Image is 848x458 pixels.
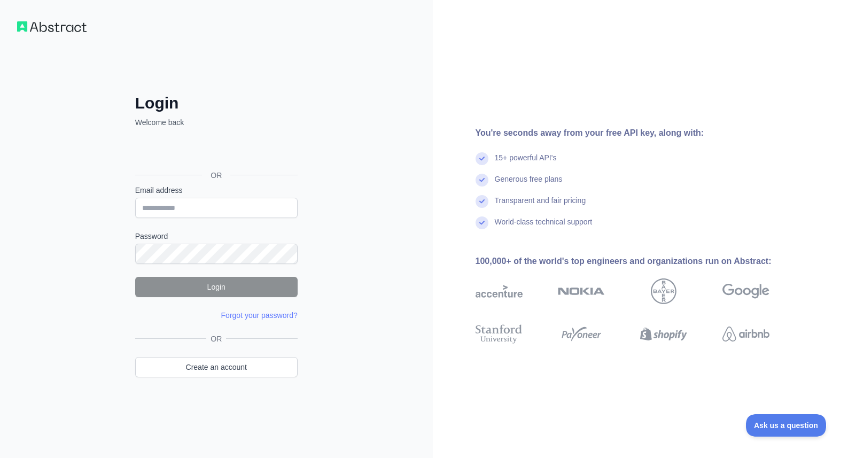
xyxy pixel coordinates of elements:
img: nokia [558,278,605,304]
div: World-class technical support [495,216,593,238]
img: airbnb [722,322,769,346]
img: check mark [476,174,488,187]
iframe: Sign in with Google Button [130,139,301,163]
label: Password [135,231,298,242]
label: Email address [135,185,298,196]
img: stanford university [476,322,523,346]
div: Transparent and fair pricing [495,195,586,216]
img: check mark [476,195,488,208]
img: shopify [640,322,687,346]
img: check mark [476,216,488,229]
img: payoneer [558,322,605,346]
div: Generous free plans [495,174,563,195]
button: Login [135,277,298,297]
p: Welcome back [135,117,298,128]
img: bayer [651,278,676,304]
div: You're seconds away from your free API key, along with: [476,127,804,139]
a: Forgot your password? [221,311,298,320]
span: OR [206,333,226,344]
img: check mark [476,152,488,165]
div: 15+ powerful API's [495,152,557,174]
img: accenture [476,278,523,304]
a: Create an account [135,357,298,377]
img: Workflow [17,21,87,32]
iframe: Toggle Customer Support [746,414,827,437]
div: 100,000+ of the world's top engineers and organizations run on Abstract: [476,255,804,268]
h2: Login [135,94,298,113]
span: OR [202,170,230,181]
img: google [722,278,769,304]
